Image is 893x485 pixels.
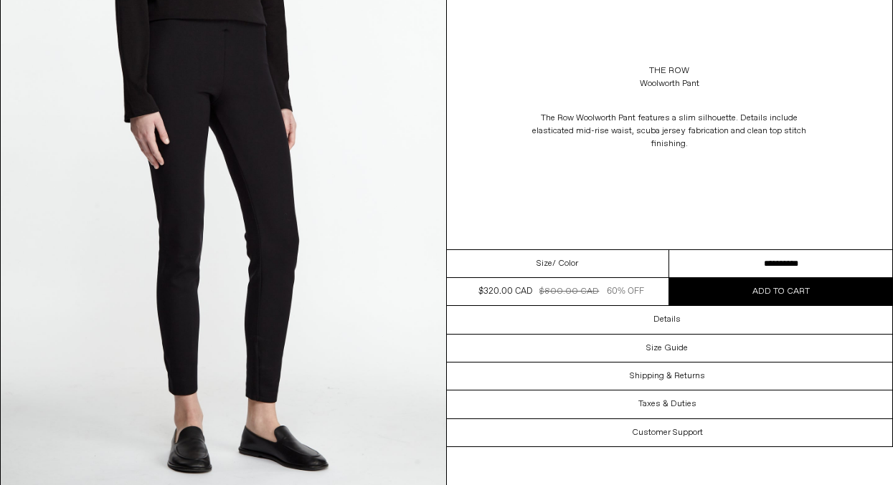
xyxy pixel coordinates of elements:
a: The Row [649,64,689,77]
div: 60% OFF [607,285,644,298]
h3: Customer Support [632,428,703,438]
h3: Taxes & Duties [638,399,696,409]
span: Size [537,257,552,270]
span: / Color [552,257,578,270]
span: Add to cart [752,286,810,297]
div: Woolworth Pant [640,77,699,90]
div: $320.00 CAD [478,285,532,298]
span: The Row Woolworth Pant features a slim silhouette. Details include elasticated mid-rise waist, sc... [532,112,806,150]
h3: Size Guide [646,343,688,353]
div: $800.00 CAD [539,285,599,298]
h3: Details [653,314,681,325]
h3: Shipping & Returns [630,371,705,381]
button: Add to cart [669,278,892,305]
